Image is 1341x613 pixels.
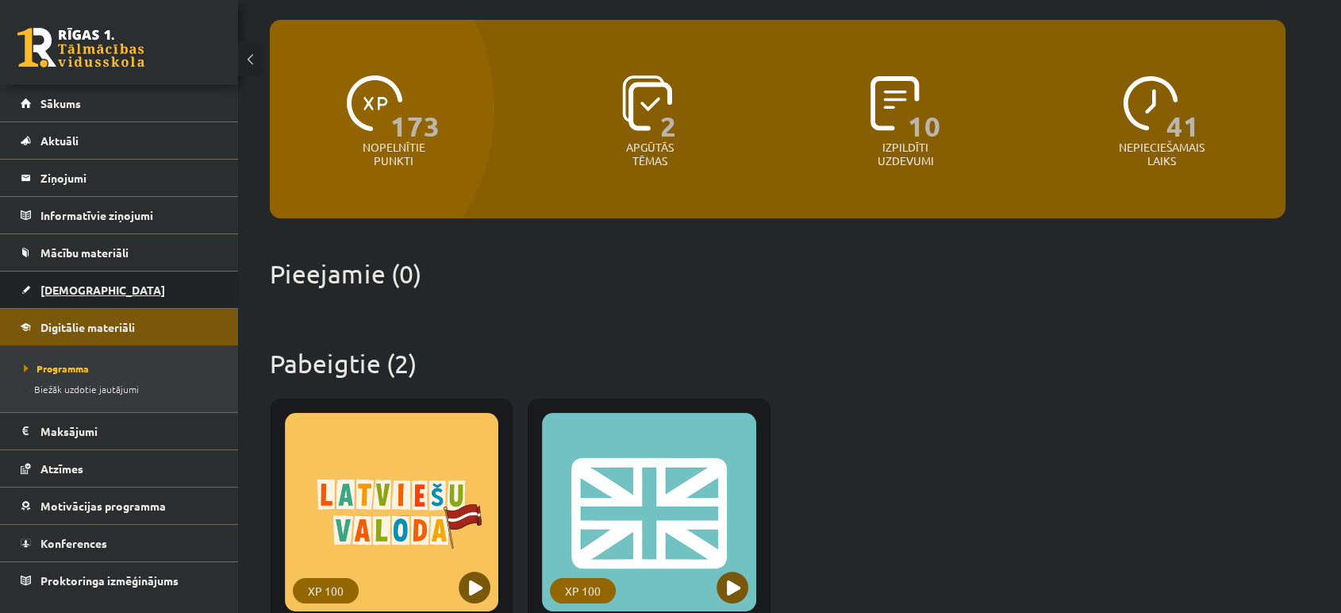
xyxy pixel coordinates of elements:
span: Sākums [40,96,81,110]
span: [DEMOGRAPHIC_DATA] [40,283,165,297]
span: Aktuāli [40,133,79,148]
p: Nepieciešamais laiks [1119,141,1205,168]
span: 173 [390,75,440,141]
legend: Informatīvie ziņojumi [40,197,218,233]
a: Proktoringa izmēģinājums [21,562,218,599]
a: Konferences [21,525,218,561]
a: Atzīmes [21,450,218,487]
img: icon-learned-topics-4a711ccc23c960034f471b6e78daf4a3bad4a20eaf4de84257b87e66633f6470.svg [622,75,672,131]
h2: Pabeigtie (2) [270,348,1285,379]
span: 2 [660,75,677,141]
img: icon-xp-0682a9bc20223a9ccc6f5883a126b849a74cddfe5390d2b41b4391c66f2066e7.svg [347,75,402,131]
a: Informatīvie ziņojumi [21,197,218,233]
span: Proktoringa izmēģinājums [40,573,179,588]
span: Konferences [40,536,107,550]
legend: Maksājumi [40,413,218,449]
span: Atzīmes [40,461,83,476]
img: icon-clock-7be60019b62300814b6bd22b8e044499b485619524d84068768e800edab66f18.svg [1123,75,1178,131]
p: Izpildīti uzdevumi [874,141,936,168]
span: 10 [908,75,941,141]
a: Programma [24,361,222,376]
div: XP 100 [293,578,359,603]
p: Apgūtās tēmas [619,141,681,168]
div: XP 100 [550,578,616,603]
span: Digitālie materiāli [40,320,135,334]
span: 41 [1166,75,1200,141]
a: Motivācijas programma [21,488,218,524]
a: Mācību materiāli [21,234,218,271]
a: Ziņojumi [21,160,218,196]
span: Motivācijas programma [40,499,166,513]
a: Digitālie materiāli [21,309,218,345]
span: Mācību materiāli [40,245,129,260]
img: icon-completed-tasks-ad58ae20a441b2904462921112bc710f1caf180af7a3daa7317a5a94f2d26646.svg [870,75,920,131]
a: Aktuāli [21,122,218,159]
h2: Pieejamie (0) [270,258,1285,289]
a: Biežāk uzdotie jautājumi [24,382,222,396]
a: Maksājumi [21,413,218,449]
span: Biežāk uzdotie jautājumi [24,383,139,395]
legend: Ziņojumi [40,160,218,196]
a: Rīgas 1. Tālmācības vidusskola [17,28,144,67]
p: Nopelnītie punkti [363,141,425,168]
span: Programma [24,362,89,375]
a: Sākums [21,85,218,121]
a: [DEMOGRAPHIC_DATA] [21,272,218,308]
